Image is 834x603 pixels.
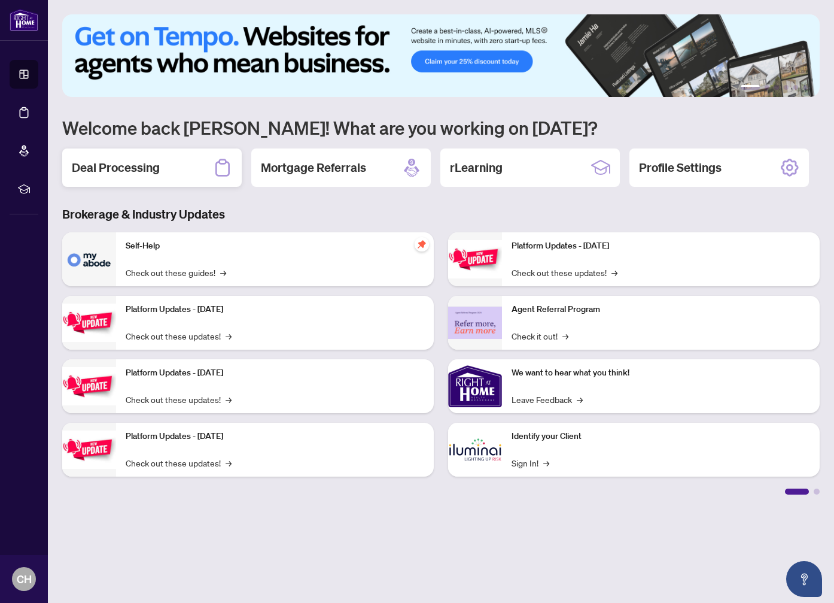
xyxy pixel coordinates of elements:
h2: Deal Processing [72,159,160,176]
p: Identify your Client [512,430,810,443]
img: Platform Updates - July 21, 2025 [62,367,116,405]
h2: Profile Settings [639,159,722,176]
button: 1 [741,85,760,90]
h2: Mortgage Referrals [261,159,366,176]
img: Identify your Client [448,423,502,477]
span: → [226,329,232,343]
h2: rLearning [450,159,503,176]
p: Platform Updates - [DATE] [126,430,424,443]
p: We want to hear what you think! [512,366,810,380]
button: 6 [803,85,808,90]
img: logo [10,9,38,31]
span: pushpin [415,237,429,251]
button: 5 [793,85,798,90]
span: → [226,456,232,469]
a: Check it out!→ [512,329,568,343]
a: Check out these updates!→ [126,329,232,343]
img: Self-Help [62,232,116,286]
span: → [577,393,583,406]
span: → [226,393,232,406]
span: → [611,266,617,279]
span: → [543,456,549,469]
h1: Welcome back [PERSON_NAME]! What are you working on [DATE]? [62,116,820,139]
img: Platform Updates - July 8, 2025 [62,431,116,468]
span: CH [17,571,32,587]
p: Platform Updates - [DATE] [512,240,810,253]
img: Agent Referral Program [448,307,502,340]
button: 2 [765,85,769,90]
p: Platform Updates - [DATE] [126,366,424,380]
h3: Brokerage & Industry Updates [62,206,820,223]
a: Sign In!→ [512,456,549,469]
a: Check out these updates!→ [512,266,617,279]
a: Leave Feedback→ [512,393,583,406]
img: Platform Updates - June 23, 2025 [448,240,502,278]
span: → [220,266,226,279]
button: 4 [784,85,789,90]
button: 3 [774,85,779,90]
button: Open asap [786,561,822,597]
img: Slide 0 [62,14,820,97]
p: Platform Updates - [DATE] [126,303,424,316]
p: Self-Help [126,240,424,253]
img: Platform Updates - September 16, 2025 [62,304,116,341]
span: → [562,329,568,343]
a: Check out these updates!→ [126,393,232,406]
a: Check out these updates!→ [126,456,232,469]
img: We want to hear what you think! [448,359,502,413]
a: Check out these guides!→ [126,266,226,279]
p: Agent Referral Program [512,303,810,316]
